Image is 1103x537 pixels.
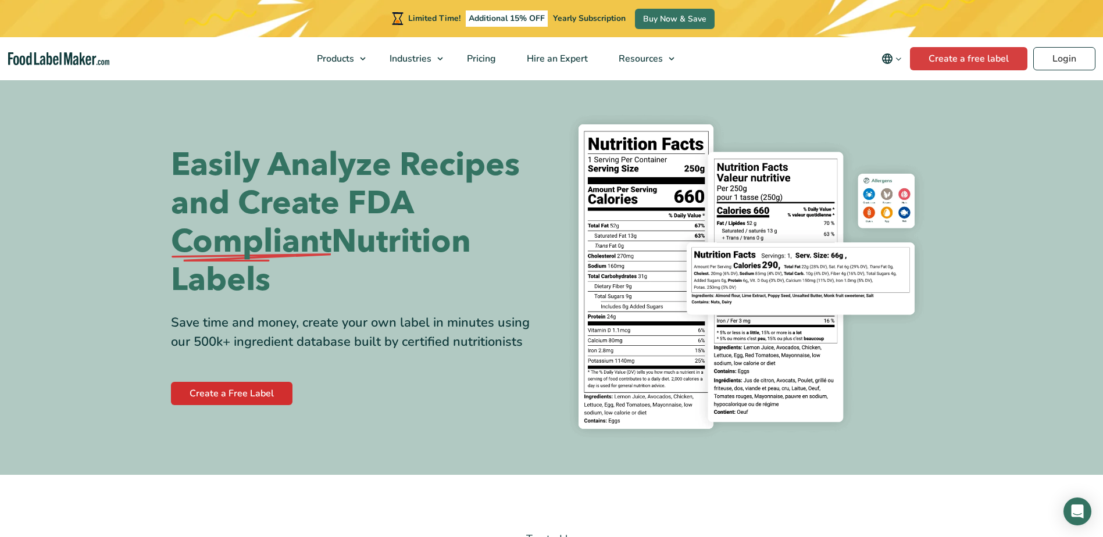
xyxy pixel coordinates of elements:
[408,13,461,24] span: Limited Time!
[171,146,543,299] h1: Easily Analyze Recipes and Create FDA Nutrition Labels
[910,47,1027,70] a: Create a free label
[302,37,372,80] a: Products
[386,52,433,65] span: Industries
[313,52,355,65] span: Products
[466,10,548,27] span: Additional 15% OFF
[171,382,292,405] a: Create a Free Label
[553,13,626,24] span: Yearly Subscription
[512,37,601,80] a: Hire an Expert
[635,9,715,29] a: Buy Now & Save
[873,47,910,70] button: Change language
[1063,497,1091,525] div: Open Intercom Messenger
[8,52,110,66] a: Food Label Maker homepage
[171,313,543,352] div: Save time and money, create your own label in minutes using our 500k+ ingredient database built b...
[615,52,664,65] span: Resources
[604,37,680,80] a: Resources
[523,52,589,65] span: Hire an Expert
[1033,47,1095,70] a: Login
[452,37,509,80] a: Pricing
[171,223,331,261] span: Compliant
[463,52,497,65] span: Pricing
[374,37,449,80] a: Industries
